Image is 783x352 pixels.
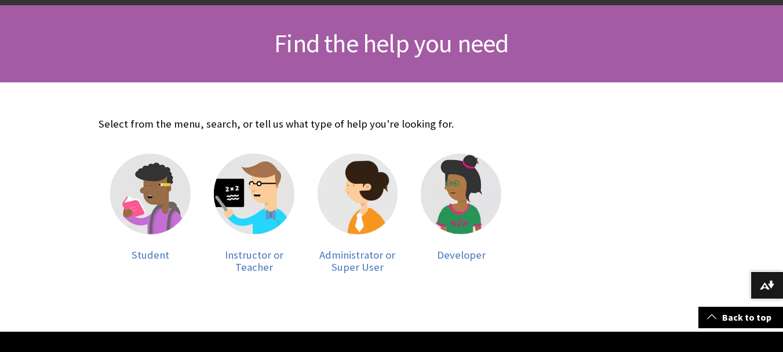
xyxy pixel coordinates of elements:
span: Administrator or Super User [319,248,395,274]
span: Find the help you need [274,27,508,59]
a: Administrator Administrator or Super User [318,154,398,273]
span: Instructor or Teacher [225,248,283,274]
span: Developer [437,248,486,262]
a: Back to top [698,307,783,328]
span: Student [132,248,169,262]
a: Student Student [110,154,191,273]
a: Developer [421,154,501,273]
img: Administrator [318,154,398,234]
p: Select from the menu, search, or tell us what type of help you're looking for. [99,117,513,132]
a: Instructor Instructor or Teacher [214,154,294,273]
img: Instructor [214,154,294,234]
img: Student [110,154,191,234]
